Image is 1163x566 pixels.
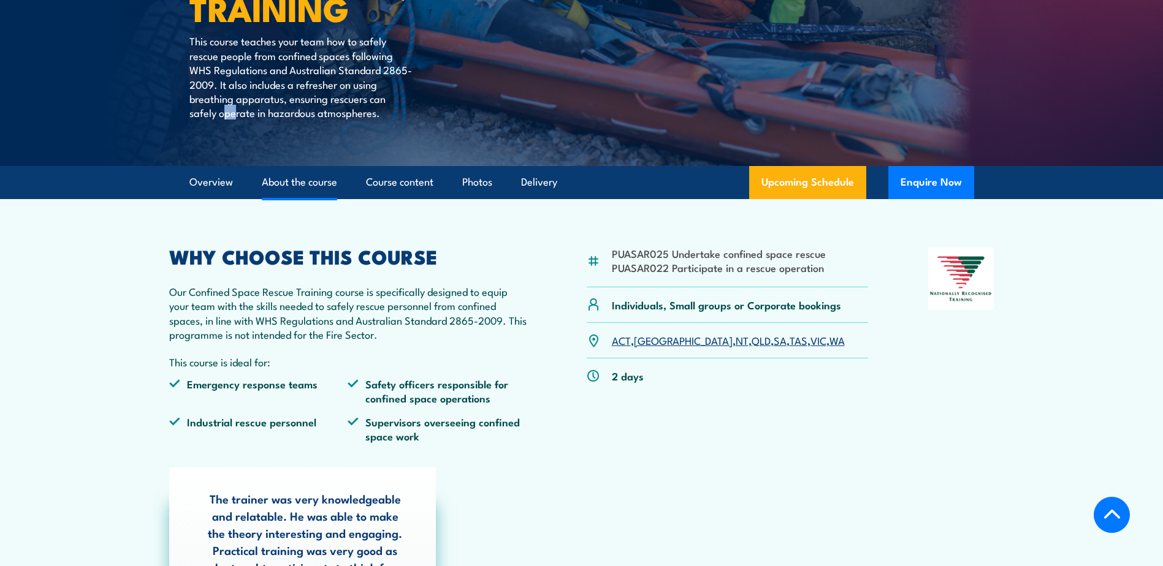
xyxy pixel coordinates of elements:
[521,166,557,198] a: Delivery
[189,166,233,198] a: Overview
[462,166,492,198] a: Photos
[169,377,348,406] li: Emergency response teams
[612,333,845,347] p: , , , , , , ,
[612,369,644,383] p: 2 days
[810,333,826,347] a: VIC
[169,355,527,369] p: This course is ideal for:
[736,333,749,347] a: NT
[262,166,337,198] a: About the course
[612,298,841,312] p: Individuals, Small groups or Corporate bookings
[169,247,527,265] h2: WHY CHOOSE THIS COURSE
[634,333,733,347] a: [GEOGRAPHIC_DATA]
[366,166,433,198] a: Course content
[348,377,527,406] li: Safety officers responsible for confined space operations
[169,415,348,443] li: Industrial rescue personnel
[612,333,631,347] a: ACT
[348,415,527,443] li: Supervisors overseeing confined space work
[169,284,527,342] p: Our Confined Space Rescue Training course is specifically designed to equip your team with the sk...
[189,34,413,119] p: This course teaches your team how to safely rescue people from confined spaces following WHS Regu...
[774,333,787,347] a: SA
[612,260,826,274] li: PUASAR022 Participate in a rescue operation
[888,166,974,199] button: Enquire Now
[749,166,866,199] a: Upcoming Schedule
[829,333,845,347] a: WA
[790,333,807,347] a: TAS
[928,247,994,310] img: Nationally Recognised Training logo.
[752,333,771,347] a: QLD
[612,246,826,260] li: PUASAR025 Undertake confined space rescue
